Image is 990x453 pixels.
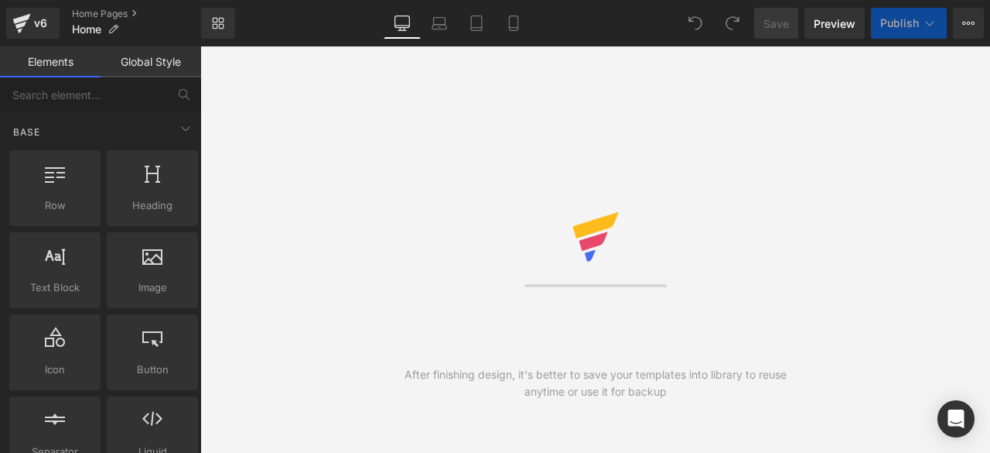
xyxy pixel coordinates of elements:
[680,8,711,39] button: Undo
[14,197,96,214] span: Row
[398,366,793,400] div: After finishing design, it's better to save your templates into library to reuse anytime or use i...
[14,280,96,296] span: Text Block
[6,8,60,39] a: v6
[953,8,984,39] button: More
[717,8,748,39] button: Redo
[12,125,42,139] span: Base
[101,46,201,77] a: Global Style
[384,8,421,39] a: Desktop
[804,8,865,39] a: Preview
[201,8,235,39] a: New Library
[880,17,919,29] span: Publish
[495,8,532,39] a: Mobile
[763,15,789,32] span: Save
[111,280,193,296] span: Image
[937,400,975,438] div: Open Intercom Messenger
[72,8,201,20] a: Home Pages
[31,13,50,33] div: v6
[871,8,947,39] button: Publish
[421,8,458,39] a: Laptop
[814,15,855,32] span: Preview
[72,23,101,36] span: Home
[458,8,495,39] a: Tablet
[14,362,96,378] span: Icon
[111,362,193,378] span: Button
[111,197,193,214] span: Heading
